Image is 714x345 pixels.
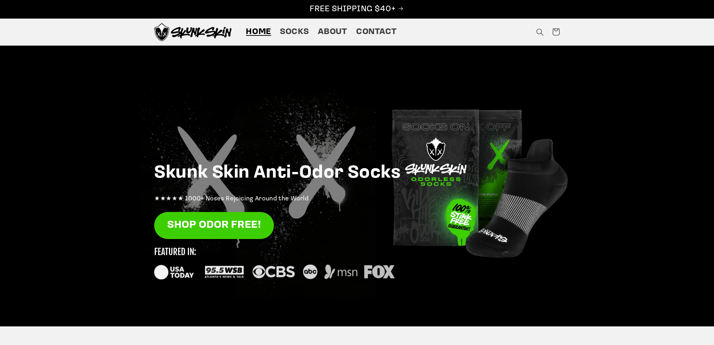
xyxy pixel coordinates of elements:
img: Skunk Skin Anti-Odor Socks. [154,23,231,41]
a: About [313,22,352,42]
span: Socks [280,27,309,38]
a: Home [242,22,276,42]
summary: Search [532,24,548,40]
a: Contact [352,22,401,42]
span: Contact [356,27,397,38]
p: FREE SHIPPING $40+ [7,4,707,15]
a: Socks [276,22,313,42]
a: SHOP ODOR FREE! [154,212,274,239]
strong: Skunk Skin Anti-Odor Socks [154,164,401,182]
span: About [318,27,347,38]
p: ★★★★★ 1000+ Noses Rejoicing Around the World [154,194,560,205]
img: new_featured_logos_1_small.svg [154,248,395,279]
span: Home [246,27,271,38]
